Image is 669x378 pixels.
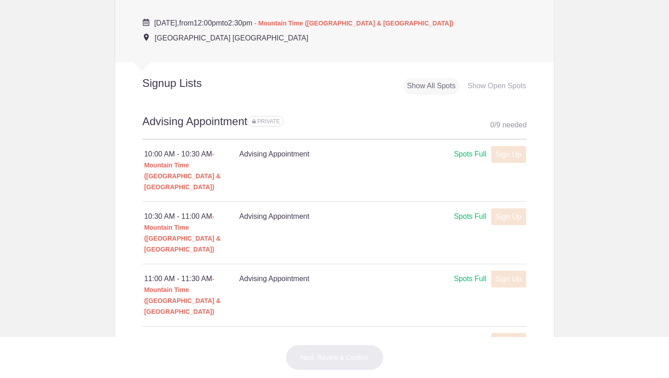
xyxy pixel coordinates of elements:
[258,118,280,125] span: PRIVATE
[454,149,486,160] div: Spots Full
[142,19,150,26] img: Cal purple
[464,78,530,95] div: Show Open Spots
[155,34,309,42] span: [GEOGRAPHIC_DATA] [GEOGRAPHIC_DATA]
[144,213,221,253] span: - Mountain Time ([GEOGRAPHIC_DATA] & [GEOGRAPHIC_DATA])
[239,211,382,222] h4: Advising Appointment
[286,345,384,370] button: Next: Review & Confirm
[239,149,382,160] h4: Advising Appointment
[154,19,179,27] span: [DATE],
[403,78,459,95] div: Show All Spots
[454,273,486,285] div: Spots Full
[144,273,239,317] div: 11:00 AM - 11:30 AM
[454,336,486,347] div: Spots Full
[144,211,239,255] div: 10:30 AM - 11:00 AM
[144,149,239,192] div: 10:00 AM - 10:30 AM
[252,119,256,123] img: Lock
[454,211,486,222] div: Spots Full
[144,34,149,41] img: Event location
[115,76,262,90] h2: Signup Lists
[144,151,221,191] span: - Mountain Time ([GEOGRAPHIC_DATA] & [GEOGRAPHIC_DATA])
[252,118,280,125] span: Sign ups for this sign up list are private. Your sign up will be visible only to you and the even...
[193,19,222,27] span: 12:00pm
[144,275,221,315] span: - Mountain Time ([GEOGRAPHIC_DATA] & [GEOGRAPHIC_DATA])
[228,19,252,27] span: 2:30pm
[154,19,454,27] span: from to
[142,114,527,140] h2: Advising Appointment
[494,121,496,129] span: /
[254,20,453,27] span: - Mountain Time ([GEOGRAPHIC_DATA] & [GEOGRAPHIC_DATA])
[239,273,382,284] h4: Advising Appointment
[239,336,382,347] h4: Advising Appointment
[490,118,527,132] div: 0 9 needed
